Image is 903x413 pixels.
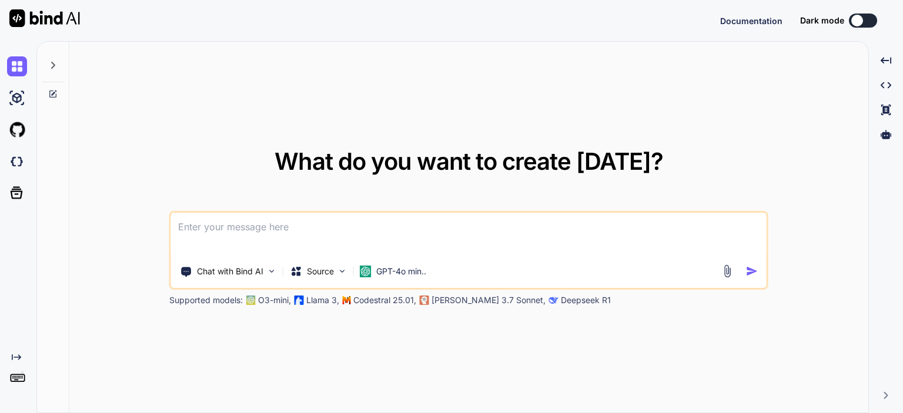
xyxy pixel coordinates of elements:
[343,296,351,304] img: Mistral-AI
[432,294,546,306] p: [PERSON_NAME] 3.7 Sonnet,
[169,294,243,306] p: Supported models:
[7,152,27,172] img: darkCloudIdeIcon
[337,266,347,276] img: Pick Models
[246,296,256,305] img: GPT-4
[800,15,844,26] span: Dark mode
[7,120,27,140] img: githubLight
[420,296,429,305] img: claude
[275,147,663,176] span: What do you want to create [DATE]?
[7,56,27,76] img: chat
[720,16,782,26] span: Documentation
[307,266,334,277] p: Source
[295,296,304,305] img: Llama2
[746,265,758,277] img: icon
[720,15,782,27] button: Documentation
[7,88,27,108] img: ai-studio
[549,296,558,305] img: claude
[197,266,263,277] p: Chat with Bind AI
[267,266,277,276] img: Pick Tools
[258,294,291,306] p: O3-mini,
[353,294,416,306] p: Codestral 25.01,
[360,266,372,277] img: GPT-4o mini
[561,294,611,306] p: Deepseek R1
[306,294,339,306] p: Llama 3,
[721,264,734,278] img: attachment
[376,266,426,277] p: GPT-4o min..
[9,9,80,27] img: Bind AI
